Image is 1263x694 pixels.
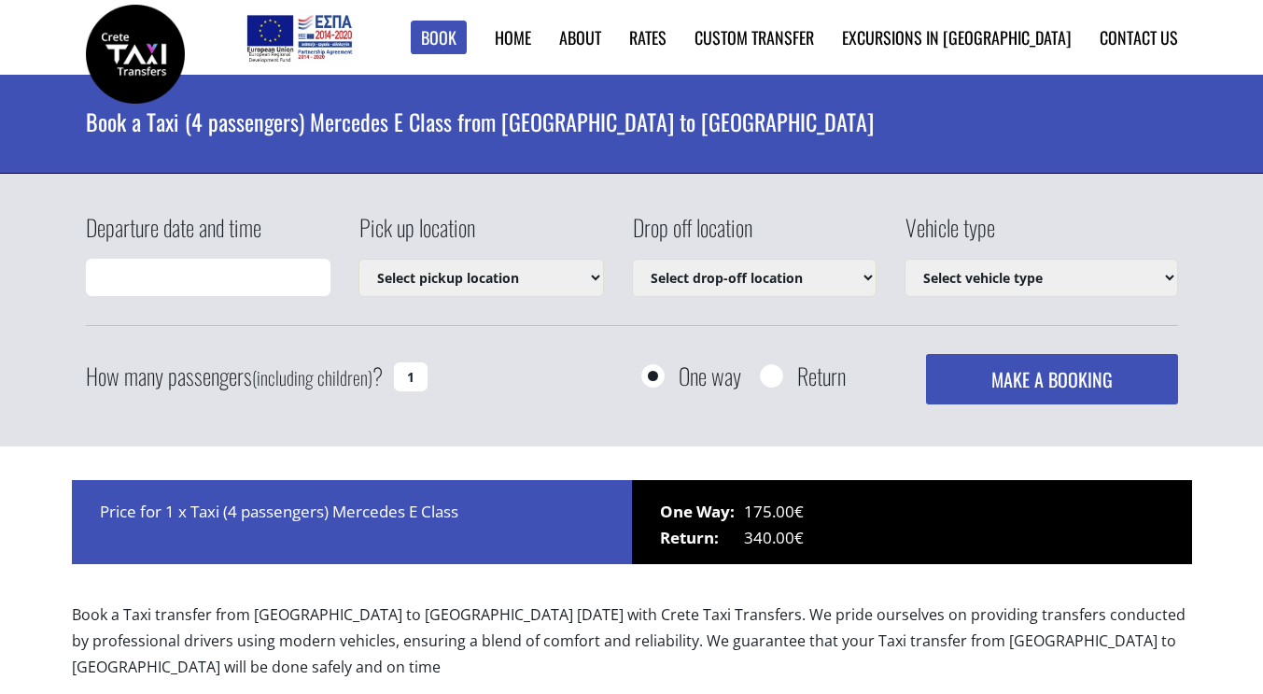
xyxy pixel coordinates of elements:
span: Return: [660,525,744,551]
img: e-bannersEUERDF180X90.jpg [244,9,355,65]
div: Price for 1 x Taxi (4 passengers) Mercedes E Class [72,480,632,564]
label: How many passengers ? [86,354,383,400]
label: Drop off location [632,211,752,259]
label: Pick up location [358,211,475,259]
a: Home [495,25,531,50]
a: Custom Transfer [695,25,814,50]
label: Vehicle type [905,211,995,259]
img: Crete Taxi Transfers | Book a Taxi transfer from Chania city to Heraklion city | Crete Taxi Trans... [86,5,185,104]
a: Rates [629,25,667,50]
a: About [559,25,601,50]
h1: Book a Taxi (4 passengers) Mercedes E Class from [GEOGRAPHIC_DATA] to [GEOGRAPHIC_DATA] [86,75,1178,168]
a: Excursions in [GEOGRAPHIC_DATA] [842,25,1072,50]
a: Crete Taxi Transfers | Book a Taxi transfer from Chania city to Heraklion city | Crete Taxi Trans... [86,42,185,62]
span: One Way: [660,499,744,525]
a: Contact us [1100,25,1178,50]
label: Departure date and time [86,211,261,259]
label: One way [679,364,741,388]
small: (including children) [252,363,372,391]
button: MAKE A BOOKING [926,354,1177,404]
div: 175.00€ 340.00€ [632,480,1192,564]
a: Book [411,21,467,55]
label: Return [797,364,846,388]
